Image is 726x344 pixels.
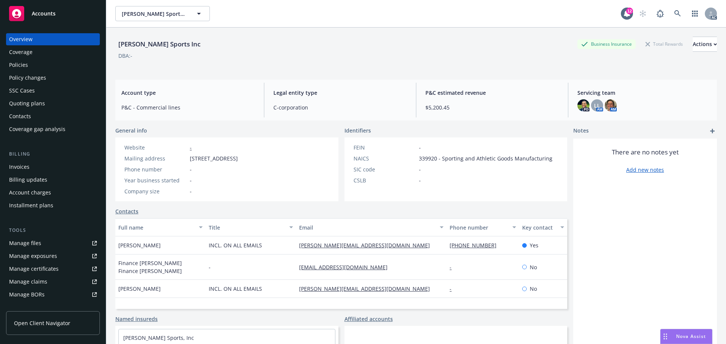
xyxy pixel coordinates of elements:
div: Quoting plans [9,97,45,110]
a: Named insureds [115,315,158,323]
div: Installment plans [9,199,53,211]
span: - [190,187,192,195]
a: Quoting plans [6,97,100,110]
span: Servicing team [577,89,711,97]
span: [STREET_ADDRESS] [190,154,238,162]
div: Manage BORs [9,288,45,301]
span: Account type [121,89,255,97]
div: Summary of insurance [9,301,67,313]
button: Phone number [447,218,519,236]
div: Phone number [124,165,187,173]
div: DBA: - [118,52,132,60]
a: Coverage gap analysis [6,123,100,135]
a: Report a Bug [653,6,668,21]
a: Manage exposures [6,250,100,262]
div: Billing [6,150,100,158]
span: No [530,263,537,271]
span: Yes [530,241,538,249]
span: - [209,263,211,271]
button: Nova Assist [660,329,712,344]
div: FEIN [354,143,416,151]
span: General info [115,126,147,134]
div: Key contact [522,224,556,231]
a: - [450,264,458,271]
span: Accounts [32,11,56,17]
a: [PERSON_NAME][EMAIL_ADDRESS][DOMAIN_NAME] [299,242,436,249]
div: Manage claims [9,276,47,288]
div: Title [209,224,285,231]
button: Actions [693,37,717,52]
span: - [190,176,192,184]
div: Contacts [9,110,31,122]
div: Website [124,143,187,151]
div: Business Insurance [577,39,636,49]
a: Search [670,6,685,21]
div: Manage files [9,237,41,249]
a: Summary of insurance [6,301,100,313]
span: - [419,143,421,151]
div: Year business started [124,176,187,184]
a: Affiliated accounts [344,315,393,323]
div: Coverage gap analysis [9,123,65,135]
span: Nova Assist [676,333,706,339]
a: Add new notes [626,166,664,174]
span: P&C estimated revenue [425,89,559,97]
div: Actions [693,37,717,51]
div: Email [299,224,435,231]
button: Email [296,218,447,236]
a: [PERSON_NAME][EMAIL_ADDRESS][DOMAIN_NAME] [299,285,436,292]
a: Policies [6,59,100,71]
div: Policies [9,59,28,71]
div: Overview [9,33,33,45]
div: Billing updates [9,174,47,186]
div: Account charges [9,187,51,199]
span: - [419,176,421,184]
a: [PERSON_NAME] Sports, Inc [123,334,194,341]
div: Total Rewards [642,39,687,49]
button: [PERSON_NAME] Sports Inc [115,6,210,21]
span: No [530,285,537,293]
a: - [190,144,192,151]
a: Manage claims [6,276,100,288]
a: Overview [6,33,100,45]
a: - [450,285,458,292]
span: LL [594,102,600,110]
span: Finance [PERSON_NAME] Finance [PERSON_NAME] [118,259,203,275]
div: [PERSON_NAME] Sports Inc [115,39,203,49]
div: CSLB [354,176,416,184]
a: Start snowing [635,6,650,21]
a: SSC Cases [6,85,100,97]
a: Contacts [6,110,100,122]
div: 12 [626,8,633,14]
span: [PERSON_NAME] [118,241,161,249]
span: $5,200.45 [425,103,559,111]
div: Drag to move [661,329,670,344]
a: Invoices [6,161,100,173]
button: Full name [115,218,206,236]
span: [PERSON_NAME] [118,285,161,293]
span: - [419,165,421,173]
span: C-corporation [273,103,407,111]
div: Company size [124,187,187,195]
span: Legal entity type [273,89,407,97]
a: [PHONE_NUMBER] [450,242,503,249]
a: Account charges [6,187,100,199]
div: Manage exposures [9,250,57,262]
a: Billing updates [6,174,100,186]
span: Notes [573,126,589,136]
img: photo [577,99,589,111]
span: P&C - Commercial lines [121,103,255,111]
div: Full name [118,224,194,231]
span: - [190,165,192,173]
a: Manage certificates [6,263,100,275]
a: Switch app [687,6,703,21]
div: NAICS [354,154,416,162]
a: Installment plans [6,199,100,211]
a: Accounts [6,3,100,24]
a: Manage BORs [6,288,100,301]
div: Mailing address [124,154,187,162]
a: Manage files [6,237,100,249]
span: There are no notes yet [612,148,679,157]
img: photo [605,99,617,111]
